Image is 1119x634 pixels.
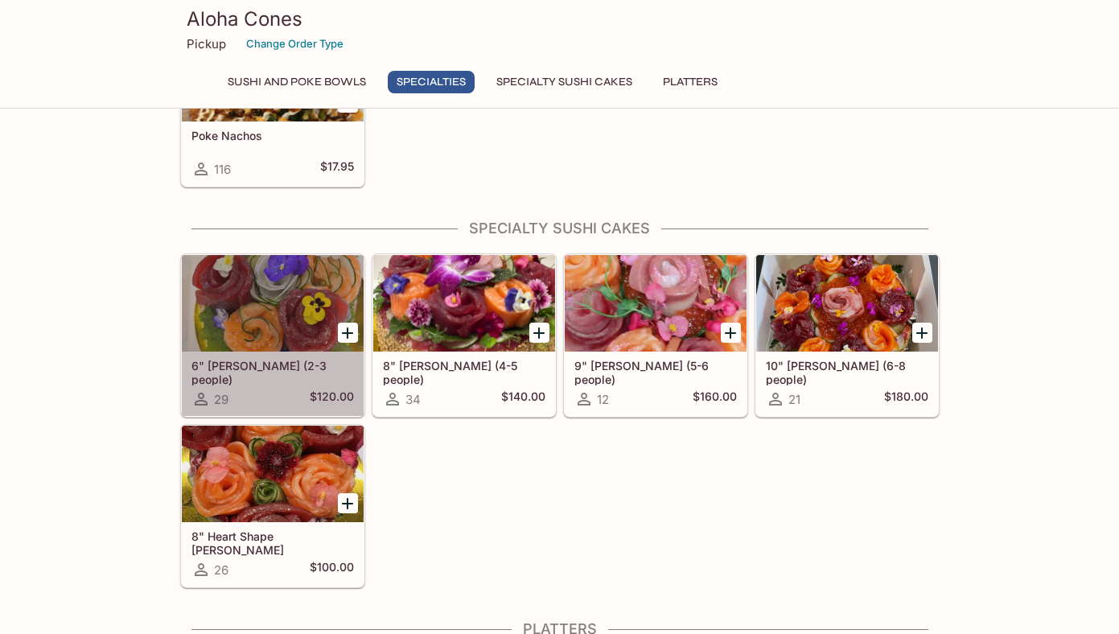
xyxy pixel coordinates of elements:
span: 26 [214,562,228,578]
h5: $17.95 [320,159,354,179]
button: Sushi and Poke Bowls [219,71,375,93]
button: Add 8" Heart Shape Sushi Cake [338,493,358,513]
span: 29 [214,392,228,407]
button: Specialty Sushi Cakes [488,71,641,93]
div: 6" Sushi Cake (2-3 people) [182,255,364,352]
a: 10" [PERSON_NAME] (6-8 people)21$180.00 [755,254,939,417]
a: 8" Heart Shape [PERSON_NAME]26$100.00 [181,425,364,587]
div: 10" Sushi Cake (6-8 people) [756,255,938,352]
h5: $160.00 [693,389,737,409]
h5: $140.00 [501,389,545,409]
button: Platters [654,71,726,93]
h5: 10" [PERSON_NAME] (6-8 people) [766,359,928,385]
h5: 9" [PERSON_NAME] (5-6 people) [574,359,737,385]
h4: Specialty Sushi Cakes [180,220,940,237]
span: 21 [788,392,800,407]
h5: 6" [PERSON_NAME] (2-3 people) [191,359,354,385]
p: Pickup [187,36,226,51]
span: 12 [597,392,609,407]
button: Add 8" Sushi Cake (4-5 people) [529,323,549,343]
span: 34 [405,392,421,407]
button: Add 10" Sushi Cake (6-8 people) [912,323,932,343]
button: Add 6" Sushi Cake (2-3 people) [338,323,358,343]
button: Specialties [388,71,475,93]
h5: 8" [PERSON_NAME] (4-5 people) [383,359,545,385]
a: 9" [PERSON_NAME] (5-6 people)12$160.00 [564,254,747,417]
div: 8" Heart Shape Sushi Cake [182,426,364,522]
h5: Poke Nachos [191,129,354,142]
button: Change Order Type [239,31,351,56]
div: Poke Nachos [182,25,364,121]
h3: Aloha Cones [187,6,933,31]
h5: $120.00 [310,389,354,409]
h5: 8" Heart Shape [PERSON_NAME] [191,529,354,556]
a: 6" [PERSON_NAME] (2-3 people)29$120.00 [181,254,364,417]
h5: $180.00 [884,389,928,409]
div: 8" Sushi Cake (4-5 people) [373,255,555,352]
button: Add 9" Sushi Cake (5-6 people) [721,323,741,343]
h5: $100.00 [310,560,354,579]
div: 9" Sushi Cake (5-6 people) [565,255,747,352]
span: 116 [214,162,231,177]
a: 8" [PERSON_NAME] (4-5 people)34$140.00 [372,254,556,417]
